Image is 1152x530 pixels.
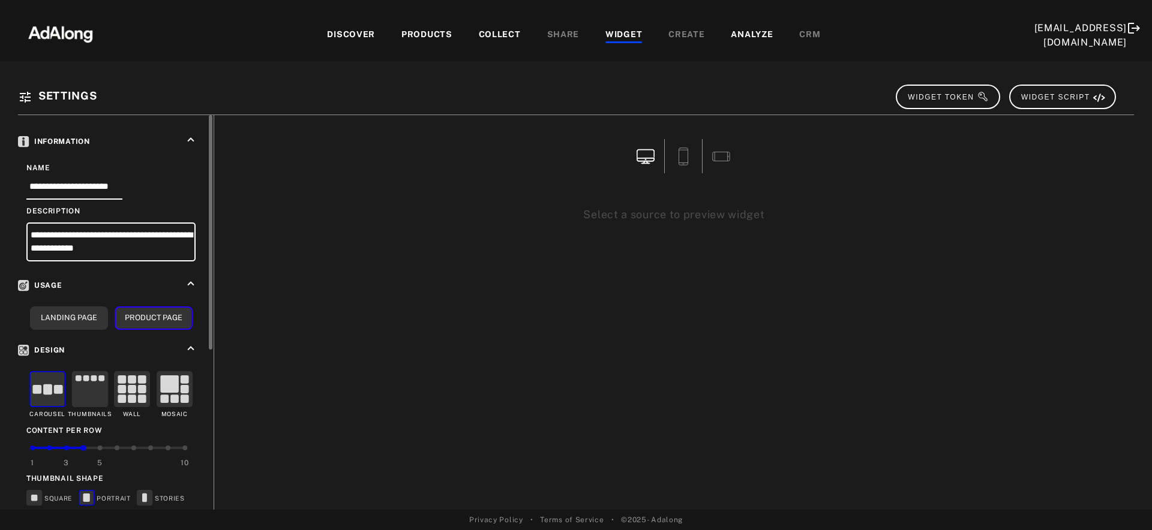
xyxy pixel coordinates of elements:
div: 3 [64,457,69,468]
a: Privacy Policy [469,514,523,525]
div: 5 [97,457,103,468]
div: 10 [181,457,188,468]
div: CRM [799,28,820,43]
div: PORTRAIT [79,490,131,508]
span: WIDGET SCRIPT [1021,93,1105,101]
button: WIDGET TOKEN [896,85,1000,109]
i: keyboard_arrow_up [184,342,197,355]
button: Landing Page [30,306,108,330]
div: Thumbnails [68,410,112,419]
div: PRODUCTS [401,28,452,43]
div: Wall [123,410,141,419]
div: [EMAIL_ADDRESS][DOMAIN_NAME] [1034,21,1127,50]
span: Usage [18,281,62,290]
div: DISCOVER [327,28,375,43]
span: Settings [38,89,97,102]
div: Name [26,162,196,173]
iframe: Chat Widget [1092,472,1152,530]
div: WIDGET [605,28,642,43]
div: STORIES [137,490,185,508]
div: Select a source to preview widget [389,206,959,222]
div: Mosaic [161,410,188,419]
button: WIDGET SCRIPT [1009,85,1116,109]
div: Content per row [26,425,196,436]
img: 63233d7d88ed69de3c212112c67096b6.png [8,15,113,51]
i: keyboard_arrow_up [184,133,197,146]
div: ANALYZE [731,28,773,43]
div: Description [26,206,196,216]
div: 1 [31,457,34,468]
div: SHARE [547,28,580,43]
span: Information [18,137,90,146]
button: Product Page [115,306,193,330]
i: keyboard_arrow_up [184,277,197,290]
span: • [530,514,533,525]
div: CREATE [668,28,704,43]
a: Terms of Service [540,514,604,525]
div: SQUARE [26,490,73,508]
div: Thumbnail Shape [26,473,196,484]
span: • [611,514,614,525]
span: Design [18,346,65,354]
span: © 2025 - Adalong [621,514,683,525]
span: WIDGET TOKEN [908,93,989,101]
div: COLLECT [479,28,521,43]
div: Carousel [29,410,65,419]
